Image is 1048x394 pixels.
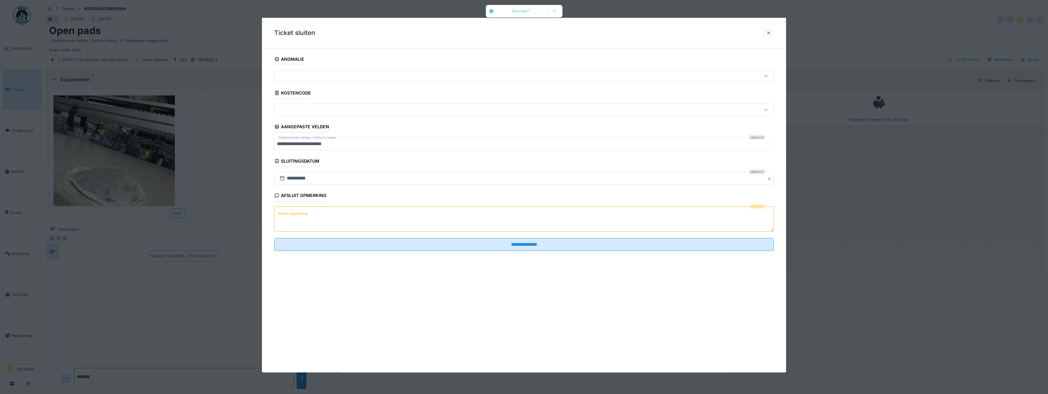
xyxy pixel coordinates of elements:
[274,191,327,201] div: Afsluit opmerking
[497,9,545,14] div: Success !
[277,135,338,140] label: Ondernomen acties / Actions taken
[274,122,329,133] div: Aangepaste velden
[274,156,319,167] div: Sluitingsdatum
[277,210,309,218] label: Afsluit opmerking
[274,55,304,65] div: Anomalie
[274,29,315,37] h3: Ticket sluiten
[749,204,765,209] div: Verplicht
[767,172,774,185] button: Close
[274,88,311,99] div: Kostencode
[749,135,765,140] div: Verplicht
[749,169,765,174] div: Verplicht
